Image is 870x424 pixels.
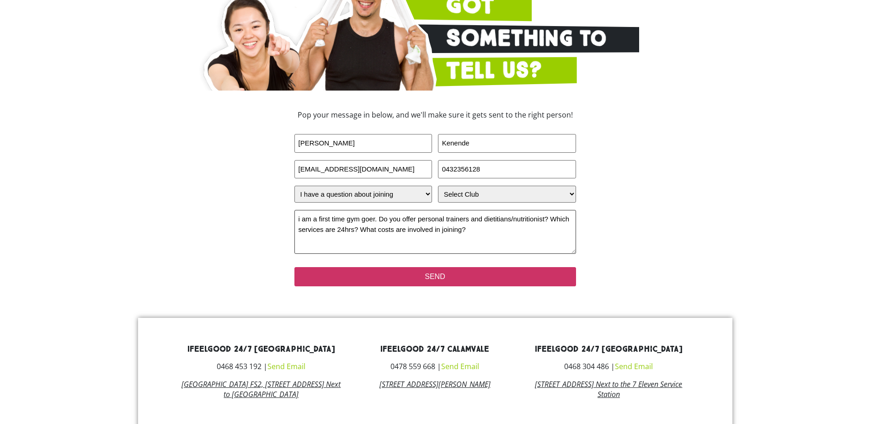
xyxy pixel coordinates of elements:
[441,361,479,371] a: Send Email
[267,361,305,371] a: Send Email
[380,344,489,354] a: ifeelgood 24/7 Calamvale
[294,267,576,286] input: SEND
[535,344,683,354] a: ifeelgood 24/7 [GEOGRAPHIC_DATA]
[294,160,432,179] input: Email
[528,363,689,370] h3: 0468 304 486 |
[181,379,341,399] a: [GEOGRAPHIC_DATA] FS2, [STREET_ADDRESS] Next to [GEOGRAPHIC_DATA]
[181,363,342,370] h3: 0468 453 192 |
[379,379,491,389] a: [STREET_ADDRESS][PERSON_NAME]
[294,134,432,153] input: FIRST NAME
[187,344,335,354] a: ifeelgood 24/7 [GEOGRAPHIC_DATA]
[615,361,653,371] a: Send Email
[355,363,515,370] h3: 0478 559 668 |
[535,379,682,399] a: [STREET_ADDRESS] Next to the 7 Eleven Service Station
[234,111,636,118] h3: Pop your message in below, and we'll make sure it gets sent to the right person!
[438,134,576,153] input: LAST NAME
[438,160,576,179] input: PHONE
